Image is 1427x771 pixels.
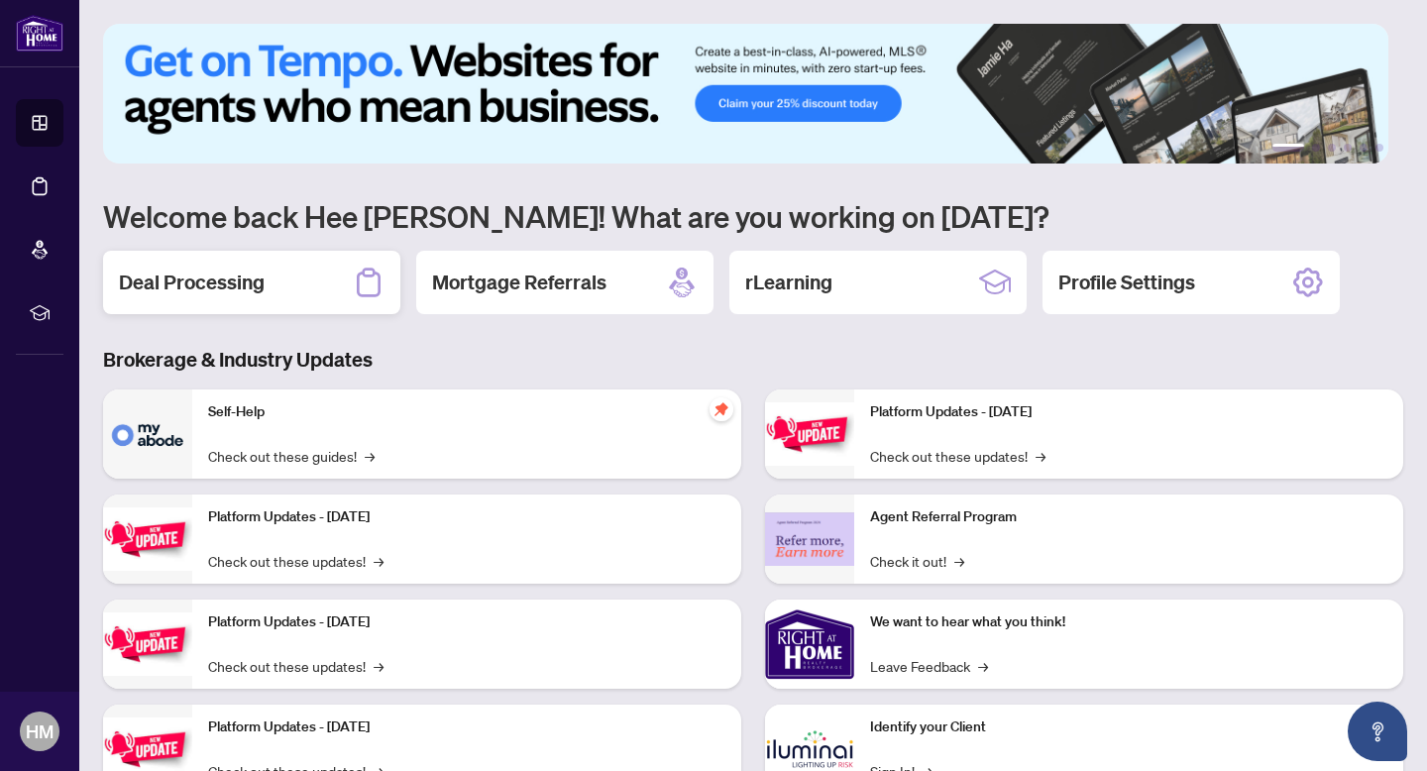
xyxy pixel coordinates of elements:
button: 3 [1328,144,1336,152]
span: → [365,445,375,467]
img: Platform Updates - July 21, 2025 [103,612,192,675]
h2: rLearning [745,269,832,296]
button: 5 [1360,144,1368,152]
p: Agent Referral Program [870,506,1387,528]
span: HM [26,717,54,745]
a: Leave Feedback→ [870,655,988,677]
p: Self-Help [208,401,725,423]
img: Platform Updates - September 16, 2025 [103,507,192,570]
span: pushpin [710,397,733,421]
h1: Welcome back Hee [PERSON_NAME]! What are you working on [DATE]? [103,197,1403,235]
img: logo [16,15,63,52]
img: Self-Help [103,389,192,479]
span: → [978,655,988,677]
span: → [374,550,384,572]
span: → [954,550,964,572]
a: Check out these updates!→ [870,445,1045,467]
p: Platform Updates - [DATE] [870,401,1387,423]
span: → [374,655,384,677]
img: Platform Updates - June 23, 2025 [765,402,854,465]
img: Agent Referral Program [765,512,854,567]
a: Check out these updates!→ [208,655,384,677]
button: 2 [1312,144,1320,152]
button: Open asap [1348,702,1407,761]
a: Check it out!→ [870,550,964,572]
h2: Profile Settings [1058,269,1195,296]
button: 4 [1344,144,1352,152]
span: → [1036,445,1045,467]
p: We want to hear what you think! [870,611,1387,633]
p: Platform Updates - [DATE] [208,716,725,738]
h3: Brokerage & Industry Updates [103,346,1403,374]
h2: Mortgage Referrals [432,269,606,296]
h2: Deal Processing [119,269,265,296]
img: Slide 0 [103,24,1388,164]
p: Platform Updates - [DATE] [208,506,725,528]
p: Identify your Client [870,716,1387,738]
img: We want to hear what you think! [765,600,854,689]
button: 1 [1272,144,1304,152]
button: 6 [1375,144,1383,152]
a: Check out these updates!→ [208,550,384,572]
a: Check out these guides!→ [208,445,375,467]
p: Platform Updates - [DATE] [208,611,725,633]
